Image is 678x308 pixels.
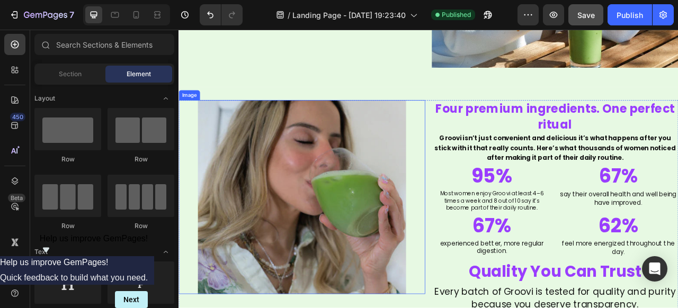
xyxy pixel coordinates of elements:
[179,30,678,308] iframe: Design area
[8,194,25,202] div: Beta
[488,267,631,288] span: feel more energized throughout the day.
[608,4,652,25] button: Publish
[157,90,174,107] span: Toggle open
[40,234,148,243] span: Help us improve GemPages!
[288,10,290,21] span: /
[34,221,101,231] div: Row
[2,79,25,88] div: Image
[10,113,25,121] div: 450
[333,266,465,287] span: experienced better, more regular digestion.
[200,4,243,25] div: Undo/Redo
[108,155,174,164] div: Row
[108,221,174,231] div: Row
[157,243,174,260] span: Toggle open
[617,10,643,21] div: Publish
[577,11,595,20] span: Save
[327,90,631,131] span: Four premium ingredients. One perfect ritual
[326,133,632,168] span: Groovi isn’t just convenient and delicious it’s what happens after you stick with it that really ...
[322,170,475,204] h2: 95%
[59,69,82,79] span: Section
[483,233,636,267] h2: 62%
[69,8,74,21] p: 7
[127,69,151,79] span: Element
[322,233,475,267] h2: 67%
[34,34,174,55] input: Search Sections & Elements
[34,155,101,164] div: Row
[292,10,406,21] span: Landing Page - [DATE] 19:23:40
[34,94,55,103] span: Layout
[485,204,634,225] span: say their overall health and well being have improved.
[40,234,148,256] button: Show survey - Help us improve GemPages!
[568,4,603,25] button: Save
[333,204,465,232] span: Most women enjoy Groovi at least 4–6 times a week and 8 out of 10 say it’s become part of their d...
[442,10,471,20] span: Published
[4,4,79,25] button: 7
[642,256,667,282] div: Open Intercom Messenger
[483,170,636,204] h2: 67%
